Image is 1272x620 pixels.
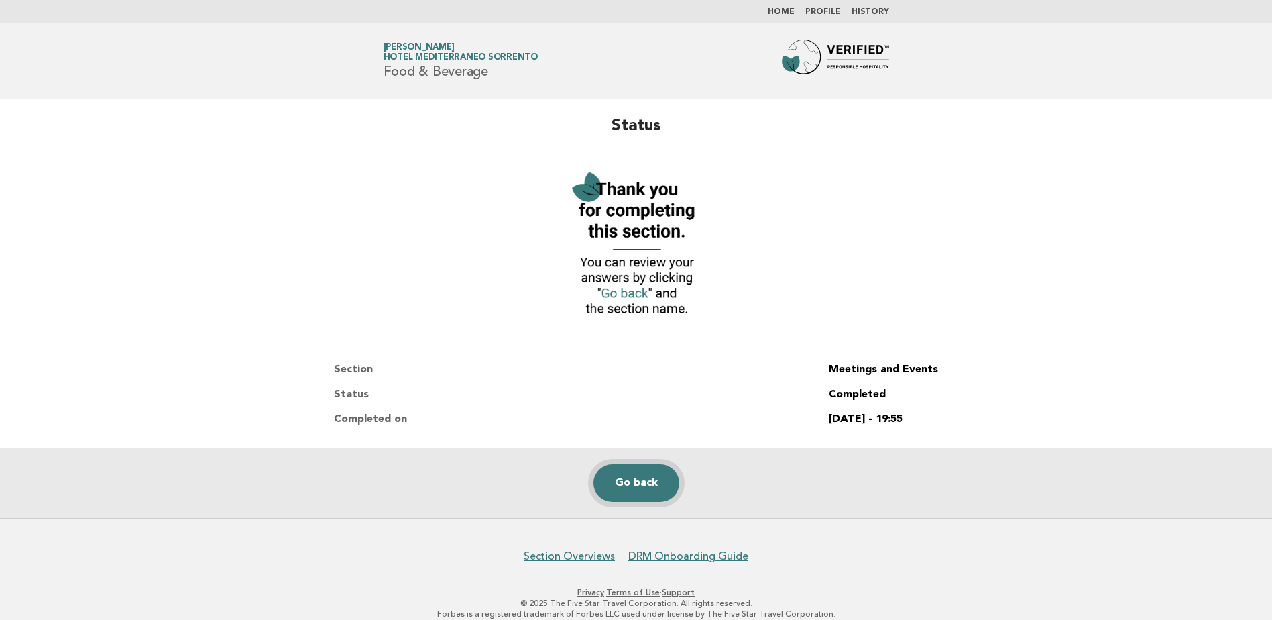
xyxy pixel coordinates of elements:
[829,407,938,431] dd: [DATE] - 19:55
[334,382,829,407] dt: Status
[334,115,938,148] h2: Status
[606,588,660,597] a: Terms of Use
[782,40,889,83] img: Forbes Travel Guide
[334,358,829,382] dt: Section
[852,8,889,16] a: History
[829,358,938,382] dd: Meetings and Events
[805,8,841,16] a: Profile
[524,550,615,563] a: Section Overviews
[226,587,1047,598] p: · ·
[384,44,538,79] h1: Food & Beverage
[226,598,1047,609] p: © 2025 The Five Star Travel Corporation. All rights reserved.
[384,54,538,62] span: Hotel Mediterraneo Sorrento
[628,550,748,563] a: DRM Onboarding Guide
[334,407,829,431] dt: Completed on
[226,609,1047,619] p: Forbes is a registered trademark of Forbes LLC used under license by The Five Star Travel Corpora...
[662,588,695,597] a: Support
[384,43,538,62] a: [PERSON_NAME]Hotel Mediterraneo Sorrento
[829,382,938,407] dd: Completed
[562,164,709,325] img: Verified
[593,464,679,502] a: Go back
[577,588,604,597] a: Privacy
[768,8,795,16] a: Home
